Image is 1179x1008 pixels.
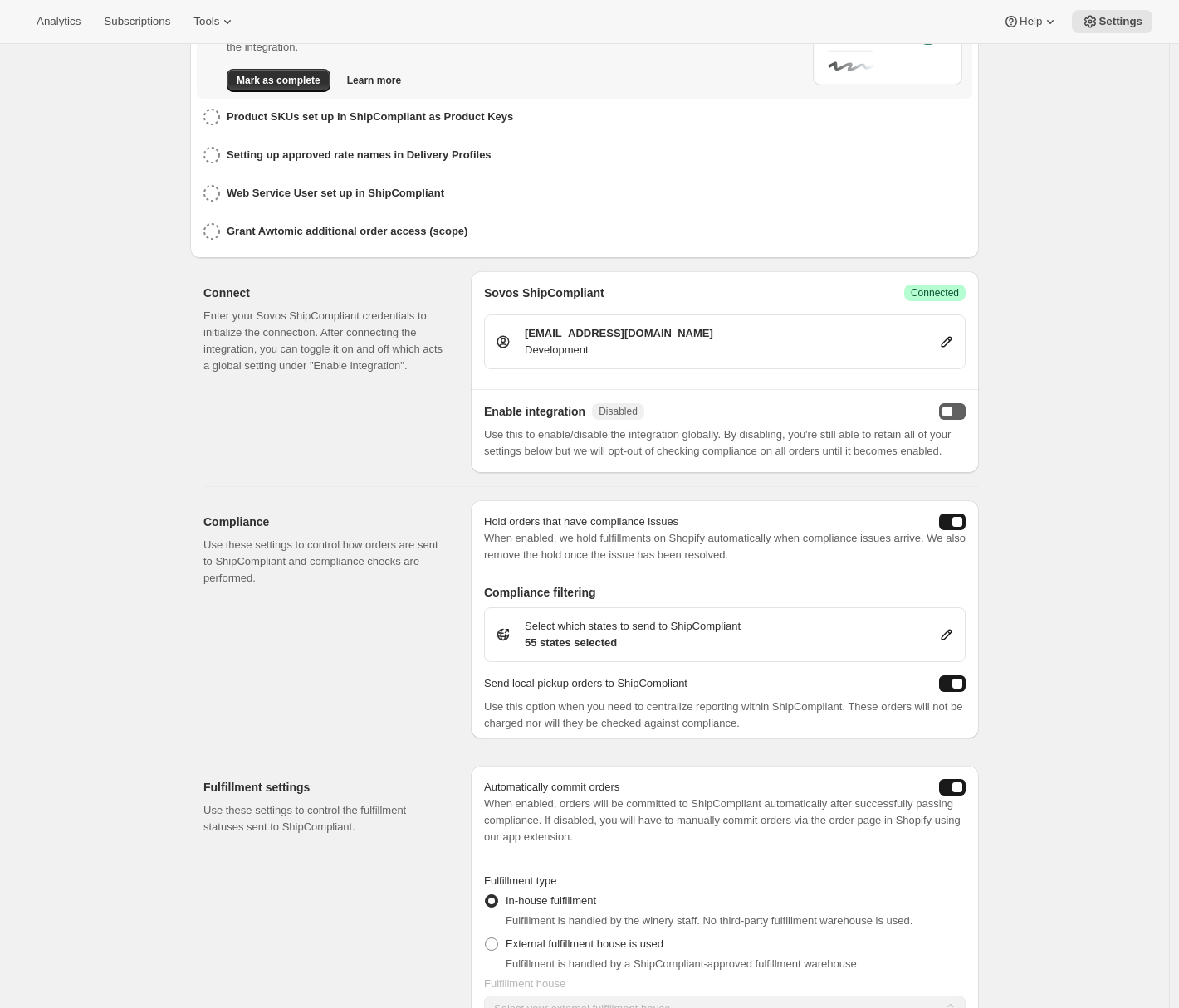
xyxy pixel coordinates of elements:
[525,325,713,342] p: [EMAIL_ADDRESS][DOMAIN_NAME]
[939,675,966,692] button: sendLocalPickupToShipCompliant
[347,74,401,87] span: Learn more
[993,10,1069,33] button: Help
[484,675,687,692] p: Send local pickup orders to ShipCompliant
[484,873,966,889] p: Fulfillment type
[911,286,959,299] span: Connected
[337,69,411,92] button: Learn more
[599,405,638,418] span: Disabled
[484,514,678,530] p: Hold orders that have compliance issues
[484,285,604,301] h2: Sovos ShipCompliant
[939,514,966,530] button: holdShopifyFulfillmentOrders
[237,74,320,87] span: Mark as complete
[227,185,444,202] h3: Web Service User set up in ShipCompliant
[203,802,444,835] p: Use these settings to control the fulfillment statuses sent to ShipCompliant.
[227,109,513,125] h3: Product SKUs set up in ShipCompliant as Product Keys
[484,796,966,845] p: When enabled, orders will be committed to ShipCompliant automatically after successfully passing ...
[37,15,81,28] span: Analytics
[183,10,246,33] button: Tools
[506,957,857,970] span: Fulfillment is handled by a ShipCompliant-approved fulfillment warehouse
[484,403,585,420] h2: Enable integration
[484,699,966,732] p: Use this option when you need to centralize reporting within ShipCompliant. These orders will not...
[193,15,219,28] span: Tools
[1020,15,1042,28] span: Help
[939,779,966,796] button: autoCommit
[484,977,565,990] span: Fulfillment house
[506,914,912,927] span: Fulfillment is handled by the winery staff. No third-party fulfillment warehouse is used.
[484,426,966,460] p: Use this to enable/disable the integration globally. By disabling, you're still able to retain al...
[939,403,966,420] button: enabled
[94,10,180,33] button: Subscriptions
[525,618,741,635] p: Select which states to send to ShipCompliant
[227,147,492,163] h3: Setting up approved rate names in Delivery Profiles
[506,894,596,907] span: In-house fulfillment
[484,530,966,563] p: When enabled, we hold fulfillments on Shopify automatically when compliance issues arrive. We als...
[203,308,444,374] p: Enter your Sovos ShipCompliant credentials to initialize the connection. After connecting the int...
[227,223,467,240] h3: Grant Awtomic additional order access (scope)
[484,779,619,796] p: Automatically commit orders
[27,10,91,33] button: Analytics
[484,584,966,601] h2: Compliance filtering
[203,285,444,301] h2: Connect
[203,514,444,530] h2: Compliance
[203,537,444,587] p: Use these settings to control how orders are sent to ShipCompliant and compliance checks are perf...
[525,342,713,358] p: Development
[203,779,444,796] h2: Fulfillment settings
[506,937,663,950] span: External fulfillment house is used
[1072,10,1152,33] button: Settings
[104,15,170,28] span: Subscriptions
[227,69,330,92] button: Mark as complete
[525,635,741,651] p: 55 states selected
[1098,15,1142,28] span: Settings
